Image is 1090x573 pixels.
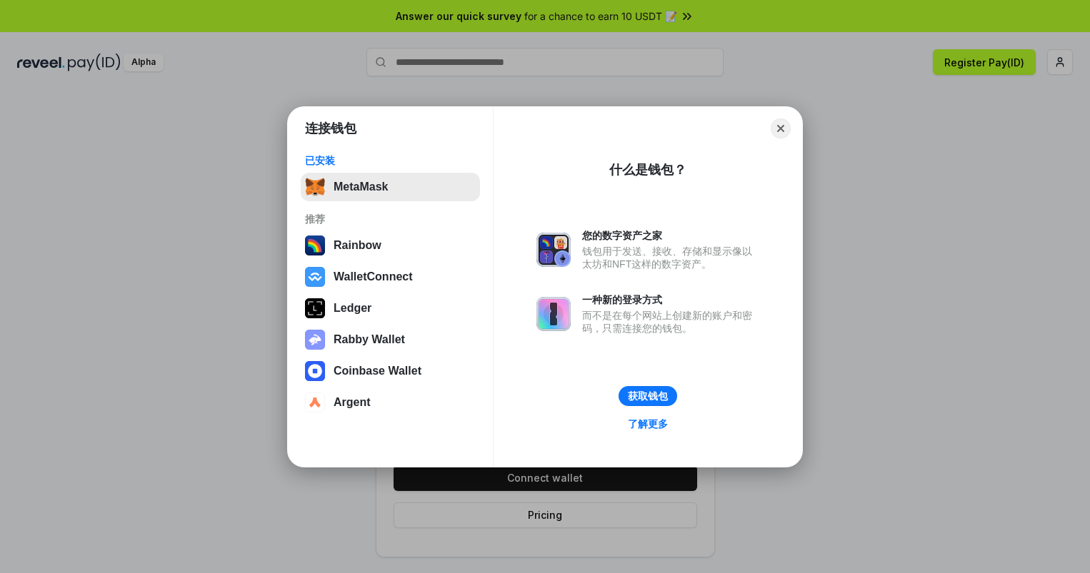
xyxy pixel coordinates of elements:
div: 钱包用于发送、接收、存储和显示像以太坊和NFT这样的数字资产。 [582,245,759,270]
img: svg+xml,%3Csvg%20width%3D%22120%22%20height%3D%22120%22%20viewBox%3D%220%200%20120%20120%22%20fil... [305,235,325,255]
img: svg+xml,%3Csvg%20xmlns%3D%22http%3A%2F%2Fwww.w3.org%2F2000%2Fsvg%22%20fill%3D%22none%22%20viewBox... [536,297,571,331]
button: 获取钱包 [619,386,677,406]
div: Argent [334,396,371,409]
img: svg+xml,%3Csvg%20width%3D%2228%22%20height%3D%2228%22%20viewBox%3D%220%200%2028%2028%22%20fill%3D... [305,267,325,287]
button: WalletConnect [301,263,480,291]
div: Rainbow [334,239,381,252]
button: Ledger [301,294,480,323]
div: 了解更多 [628,417,668,430]
img: svg+xml,%3Csvg%20xmlns%3D%22http%3A%2F%2Fwww.w3.org%2F2000%2Fsvg%22%20fill%3D%22none%22%20viewBox... [305,330,325,350]
div: 一种新的登录方式 [582,293,759,306]
img: svg+xml,%3Csvg%20width%3D%2228%22%20height%3D%2228%22%20viewBox%3D%220%200%2028%2028%22%20fill%3D... [305,392,325,412]
div: 获取钱包 [628,390,668,402]
div: WalletConnect [334,270,413,283]
button: Argent [301,388,480,417]
img: svg+xml,%3Csvg%20xmlns%3D%22http%3A%2F%2Fwww.w3.org%2F2000%2Fsvg%22%20fill%3D%22none%22%20viewBox... [536,233,571,267]
div: 推荐 [305,213,476,225]
div: Coinbase Wallet [334,365,421,377]
button: Close [771,118,791,138]
div: 什么是钱包？ [609,161,686,178]
button: Rabby Wallet [301,325,480,354]
div: Ledger [334,302,371,315]
button: Coinbase Wallet [301,357,480,385]
div: MetaMask [334,181,388,193]
img: svg+xml,%3Csvg%20xmlns%3D%22http%3A%2F%2Fwww.w3.org%2F2000%2Fsvg%22%20width%3D%2228%22%20height%3... [305,298,325,318]
div: 已安装 [305,154,476,167]
div: 您的数字资产之家 [582,229,759,242]
button: MetaMask [301,173,480,201]
img: svg+xml,%3Csvg%20width%3D%2228%22%20height%3D%2228%22%20viewBox%3D%220%200%2028%2028%22%20fill%3D... [305,361,325,381]
a: 了解更多 [619,415,676,433]
img: svg+xml,%3Csvg%20fill%3D%22none%22%20height%3D%2233%22%20viewBox%3D%220%200%2035%2033%22%20width%... [305,177,325,197]
button: Rainbow [301,231,480,260]
h1: 连接钱包 [305,120,356,137]
div: 而不是在每个网站上创建新的账户和密码，只需连接您的钱包。 [582,309,759,335]
div: Rabby Wallet [334,333,405,346]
